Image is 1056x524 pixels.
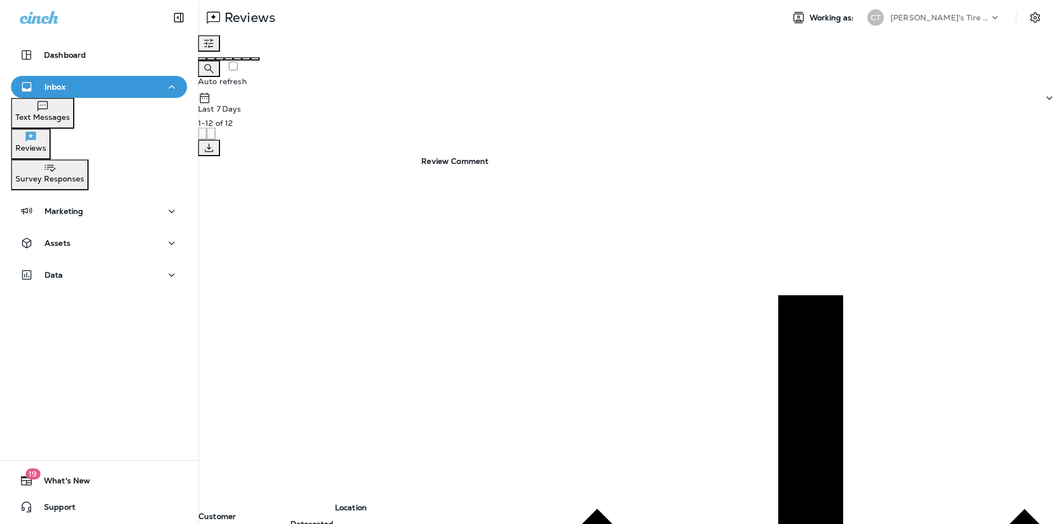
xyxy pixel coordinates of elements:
button: Assets [11,232,187,254]
p: Survey Responses [15,174,84,183]
span: Working as: [810,13,856,23]
button: Support [11,496,187,518]
p: Last 7 Days [198,104,241,113]
span: What's New [33,476,90,489]
button: Settings [1025,8,1045,27]
p: Reviews [15,144,46,152]
p: Auto refresh [198,77,1056,86]
p: [PERSON_NAME]'s Tire & Auto [890,13,989,22]
p: Reviews [220,9,276,26]
div: 1 - 12 of 12 [198,119,1053,128]
button: Search Reviews [198,60,220,77]
span: Review Comment [421,156,488,166]
div: CT [867,9,884,26]
span: 19 [25,468,40,479]
button: Dashboard [11,44,187,66]
span: Customer [199,511,236,521]
p: Data [45,271,63,279]
input: ant design [220,62,246,70]
button: Reviews [11,129,51,159]
button: Text Messages [11,98,74,129]
p: Assets [45,239,70,247]
span: Location [335,503,367,512]
button: Inbox [11,76,187,98]
button: Data [11,264,187,286]
button: Survey Responses [11,159,89,190]
button: Marketing [11,200,187,222]
button: 19What's New [11,470,187,492]
p: Marketing [45,207,83,216]
button: Collapse Sidebar [163,7,194,29]
p: Inbox [45,82,65,91]
p: Dashboard [44,51,86,59]
button: Filters [198,35,220,52]
button: Export as CSV [198,140,220,156]
p: Text Messages [15,113,70,122]
span: Support [33,503,75,516]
